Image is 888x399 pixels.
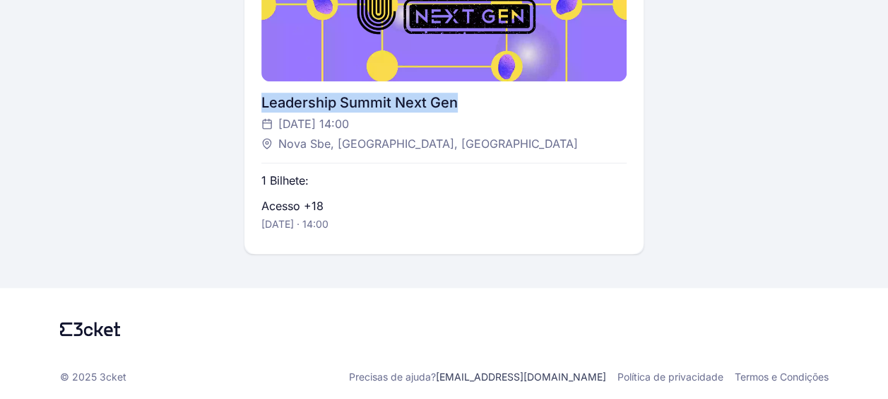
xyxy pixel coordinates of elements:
p: 1 Bilhete: [261,172,309,189]
span: Nova Sbe, [GEOGRAPHIC_DATA], [GEOGRAPHIC_DATA] [278,135,578,152]
a: Termos e Condições [735,370,829,384]
p: [DATE] · 14:00 [261,217,328,231]
span: [DATE] 14:00 [278,115,349,132]
a: Política de privacidade [617,370,723,384]
div: Leadership Summit Next Gen [261,93,627,112]
p: © 2025 3cket [60,370,126,384]
p: Precisas de ajuda? [349,370,606,384]
a: [EMAIL_ADDRESS][DOMAIN_NAME] [436,371,606,383]
p: Acesso +18 [261,197,324,214]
